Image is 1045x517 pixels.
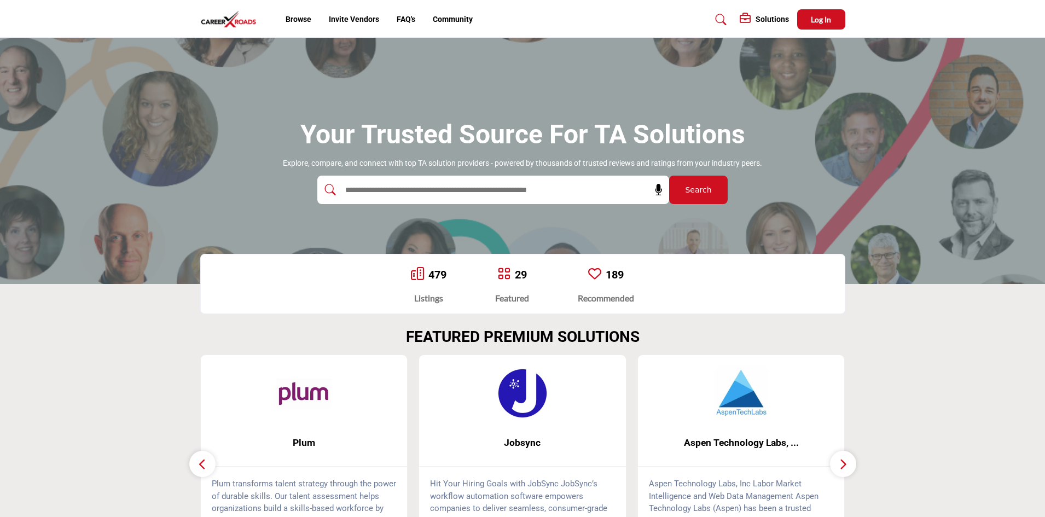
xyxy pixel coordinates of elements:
span: Plum [217,435,391,450]
div: Listings [411,292,446,305]
h2: FEATURED PREMIUM SOLUTIONS [406,328,640,346]
h5: Solutions [756,14,789,24]
a: Invite Vendors [329,15,379,24]
img: Plum [276,366,331,421]
p: Explore, compare, and connect with top TA solution providers - powered by thousands of trusted re... [283,158,762,169]
img: Site Logo [200,10,263,28]
div: Solutions [740,13,789,26]
a: FAQ's [397,15,415,24]
a: Aspen Technology Labs, ... [638,428,845,457]
a: 29 [515,268,527,281]
a: Search [705,11,734,28]
button: Log In [797,9,845,30]
a: Go to Featured [497,267,510,282]
button: Search [669,176,728,204]
img: Jobsync [495,366,550,421]
b: Jobsync [436,428,609,457]
a: Community [433,15,473,24]
div: Recommended [578,292,634,305]
b: Aspen Technology Labs, Inc. [654,428,828,457]
a: 479 [428,268,446,281]
a: Plum [201,428,408,457]
a: 189 [606,268,624,281]
span: Search [685,184,711,196]
a: Browse [286,15,311,24]
a: Jobsync [419,428,626,457]
a: Go to Recommended [588,267,601,282]
span: Aspen Technology Labs, ... [654,435,828,450]
img: Aspen Technology Labs, Inc. [714,366,769,421]
span: Log In [811,15,831,24]
div: Featured [495,292,529,305]
h1: Your Trusted Source for TA Solutions [300,118,745,152]
span: Jobsync [436,435,609,450]
b: Plum [217,428,391,457]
